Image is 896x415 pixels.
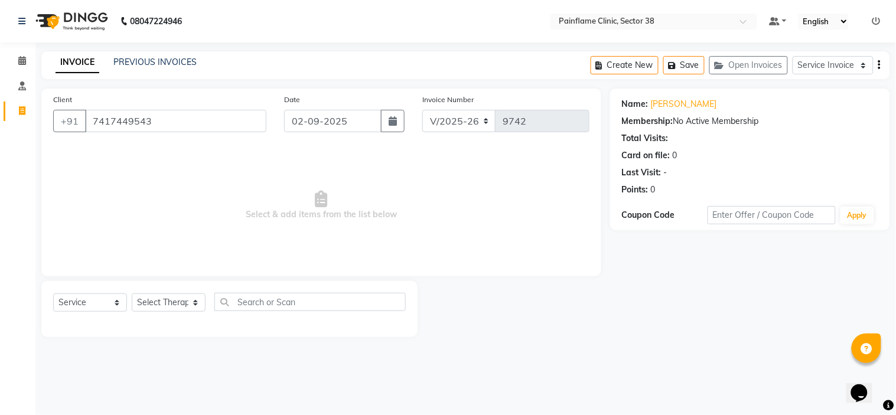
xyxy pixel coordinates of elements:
button: +91 [53,110,86,132]
div: Last Visit: [622,166,662,179]
div: Points: [622,184,649,196]
div: Total Visits: [622,132,669,145]
div: 0 [673,149,677,162]
button: Open Invoices [709,56,788,74]
div: 0 [651,184,656,196]
div: Membership: [622,115,673,128]
div: No Active Membership [622,115,878,128]
input: Search or Scan [214,293,406,311]
div: Name: [622,98,649,110]
button: Save [663,56,705,74]
button: Apply [840,207,874,224]
button: Create New [591,56,659,74]
div: Coupon Code [622,209,708,221]
div: Card on file: [622,149,670,162]
a: [PERSON_NAME] [651,98,717,110]
input: Enter Offer / Coupon Code [708,206,836,224]
input: Search by Name/Mobile/Email/Code [85,110,266,132]
label: Date [284,94,300,105]
label: Client [53,94,72,105]
a: INVOICE [56,52,99,73]
div: - [664,166,667,179]
img: logo [30,5,111,38]
label: Invoice Number [422,94,474,105]
a: PREVIOUS INVOICES [113,57,197,67]
span: Select & add items from the list below [53,146,589,264]
b: 08047224946 [130,5,182,38]
iframe: chat widget [846,368,884,403]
